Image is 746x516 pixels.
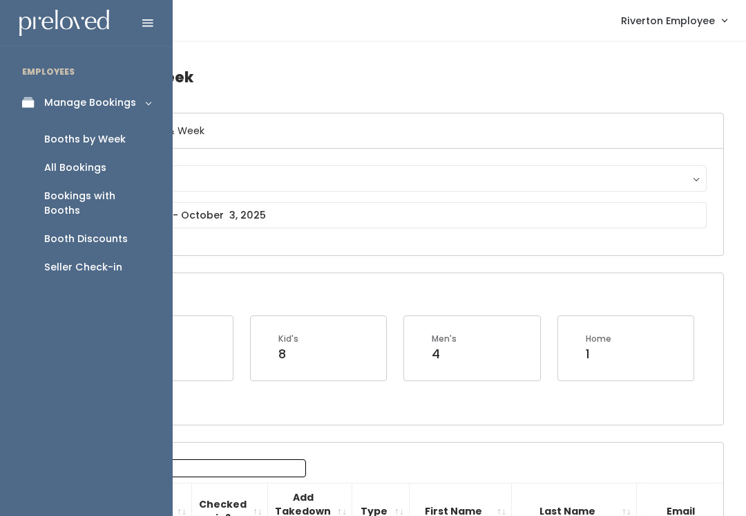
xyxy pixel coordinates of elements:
[44,260,122,275] div: Seller Check-in
[44,95,136,110] div: Manage Bookings
[586,333,611,345] div: Home
[79,459,306,477] label: Search:
[607,6,740,35] a: Riverton Employee
[44,160,106,175] div: All Bookings
[70,58,724,96] h4: Booths by Week
[130,459,306,477] input: Search:
[278,333,298,345] div: Kid's
[101,171,694,186] div: Riverton
[88,165,707,192] button: Riverton
[19,10,109,37] img: preloved logo
[586,345,611,363] div: 1
[44,232,128,246] div: Booth Discounts
[44,132,126,147] div: Booths by Week
[432,345,457,363] div: 4
[278,345,298,363] div: 8
[621,13,715,28] span: Riverton Employee
[71,113,723,149] h6: Select Location & Week
[432,333,457,345] div: Men's
[88,202,707,228] input: September 27 - October 3, 2025
[44,189,151,218] div: Bookings with Booths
